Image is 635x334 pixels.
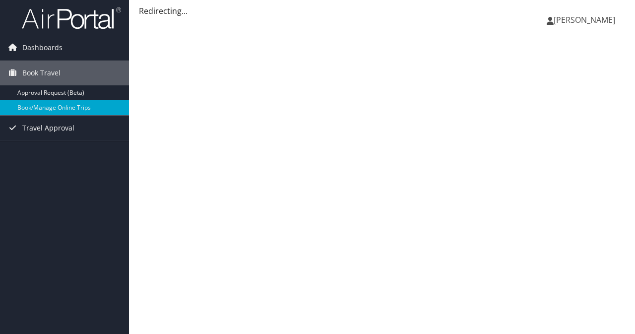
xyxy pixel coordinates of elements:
span: Book Travel [22,61,61,85]
img: airportal-logo.png [22,6,121,30]
div: Redirecting... [139,5,625,17]
span: Dashboards [22,35,63,60]
span: Travel Approval [22,116,74,140]
a: [PERSON_NAME] [547,5,625,35]
span: [PERSON_NAME] [554,14,615,25]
